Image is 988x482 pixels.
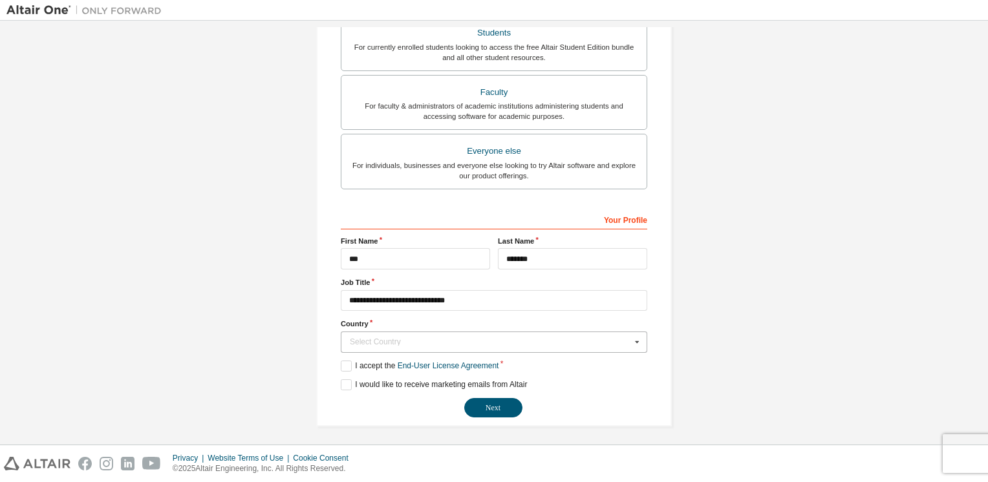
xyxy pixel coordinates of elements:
[349,101,639,121] div: For faculty & administrators of academic institutions administering students and accessing softwa...
[464,398,522,417] button: Next
[78,457,92,470] img: facebook.svg
[341,379,527,390] label: I would like to receive marketing emails from Altair
[350,338,631,346] div: Select Country
[173,453,208,463] div: Privacy
[341,209,647,229] div: Your Profile
[349,42,639,63] div: For currently enrolled students looking to access the free Altair Student Edition bundle and all ...
[398,361,499,370] a: End-User License Agreement
[349,142,639,160] div: Everyone else
[341,361,499,372] label: I accept the
[4,457,70,470] img: altair_logo.svg
[341,277,647,288] label: Job Title
[208,453,293,463] div: Website Terms of Use
[349,160,639,181] div: For individuals, businesses and everyone else looking to try Altair software and explore our prod...
[6,4,168,17] img: Altair One
[341,319,647,329] label: Country
[100,457,113,470] img: instagram.svg
[121,457,134,470] img: linkedin.svg
[173,463,356,474] p: © 2025 Altair Engineering, Inc. All Rights Reserved.
[293,453,356,463] div: Cookie Consent
[142,457,161,470] img: youtube.svg
[349,83,639,101] div: Faculty
[341,236,490,246] label: First Name
[498,236,647,246] label: Last Name
[349,24,639,42] div: Students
